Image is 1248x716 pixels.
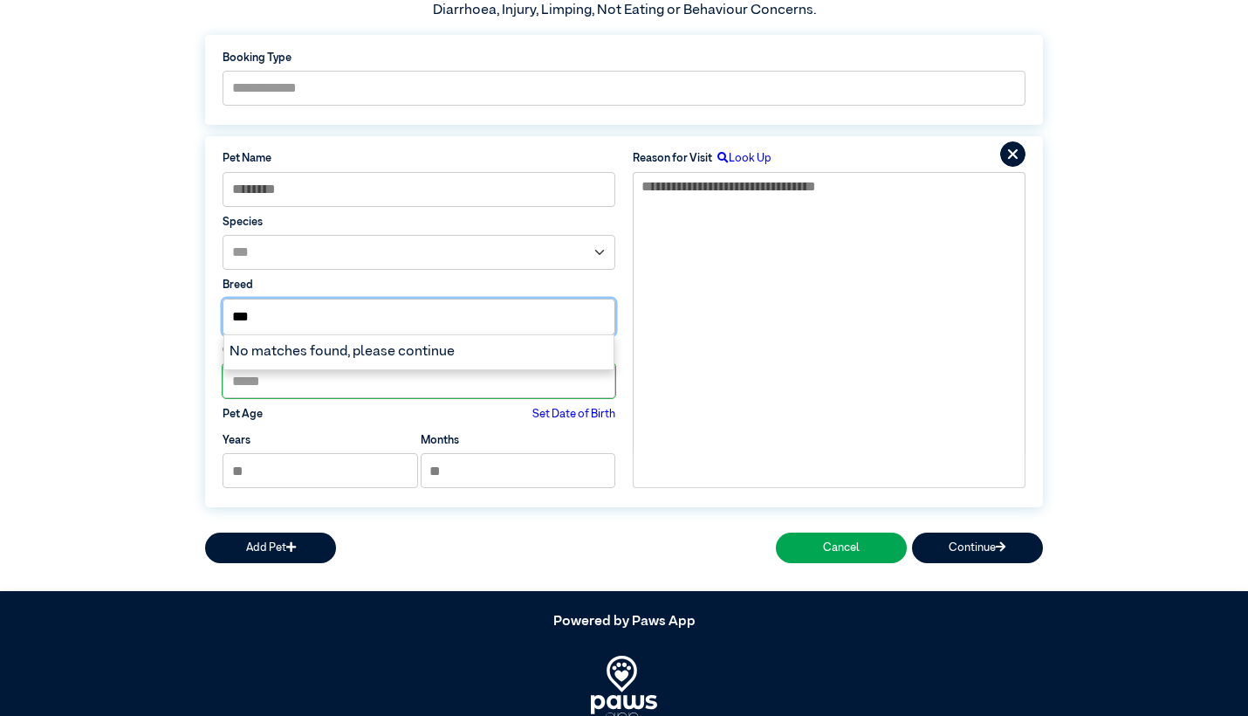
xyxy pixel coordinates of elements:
[223,432,250,449] label: Years
[633,150,712,167] label: Reason for Visit
[421,432,459,449] label: Months
[223,50,1025,66] label: Booking Type
[532,406,615,423] label: Set Date of Birth
[205,533,336,563] button: Add Pet
[776,533,907,563] button: Cancel
[712,150,771,167] label: Look Up
[205,614,1043,630] h5: Powered by Paws App
[223,214,615,231] label: Species
[223,406,263,423] label: Pet Age
[223,342,615,359] label: Colour
[223,277,615,293] label: Breed
[224,335,614,369] div: No matches found, please continue
[223,150,615,167] label: Pet Name
[912,533,1043,563] button: Continue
